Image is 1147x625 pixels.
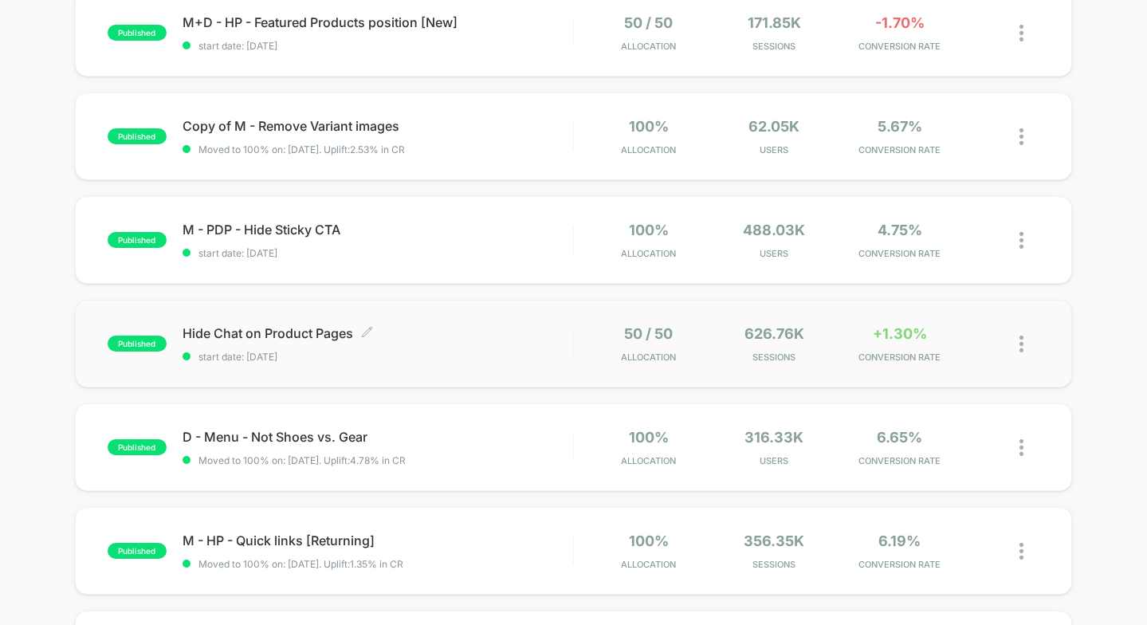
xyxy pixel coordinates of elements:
[108,543,167,559] span: published
[183,222,573,238] span: M - PDP - Hide Sticky CTA
[629,118,669,135] span: 100%
[108,128,167,144] span: published
[621,559,676,570] span: Allocation
[716,144,833,155] span: Users
[841,41,958,52] span: CONVERSION RATE
[1019,336,1023,352] img: close
[716,559,833,570] span: Sessions
[716,455,833,466] span: Users
[878,222,922,238] span: 4.75%
[198,558,403,570] span: Moved to 100% on: [DATE] . Uplift: 1.35% in CR
[108,25,167,41] span: published
[621,248,676,259] span: Allocation
[108,336,167,352] span: published
[744,325,804,342] span: 626.76k
[1019,543,1023,560] img: close
[877,429,922,446] span: 6.65%
[841,352,958,363] span: CONVERSION RATE
[878,118,922,135] span: 5.67%
[183,351,573,363] span: start date: [DATE]
[183,247,573,259] span: start date: [DATE]
[629,429,669,446] span: 100%
[841,144,958,155] span: CONVERSION RATE
[743,222,805,238] span: 488.03k
[1019,25,1023,41] img: close
[183,429,573,445] span: D - Menu - Not Shoes vs. Gear
[748,14,801,31] span: 171.85k
[716,41,833,52] span: Sessions
[624,325,673,342] span: 50 / 50
[878,533,921,549] span: 6.19%
[748,118,799,135] span: 62.05k
[744,533,804,549] span: 356.35k
[629,222,669,238] span: 100%
[629,533,669,549] span: 100%
[621,144,676,155] span: Allocation
[108,439,167,455] span: published
[198,454,406,466] span: Moved to 100% on: [DATE] . Uplift: 4.78% in CR
[1019,232,1023,249] img: close
[183,533,573,548] span: M - HP - Quick links [Returning]
[624,14,673,31] span: 50 / 50
[621,352,676,363] span: Allocation
[1019,439,1023,456] img: close
[183,14,573,30] span: M+D - HP - Featured Products position [New]
[621,41,676,52] span: Allocation
[198,143,405,155] span: Moved to 100% on: [DATE] . Uplift: 2.53% in CR
[744,429,803,446] span: 316.33k
[183,118,573,134] span: Copy of M - Remove Variant images
[841,248,958,259] span: CONVERSION RATE
[621,455,676,466] span: Allocation
[183,40,573,52] span: start date: [DATE]
[183,325,573,341] span: Hide Chat on Product Pages
[873,325,927,342] span: +1.30%
[875,14,925,31] span: -1.70%
[1019,128,1023,145] img: close
[841,559,958,570] span: CONVERSION RATE
[108,232,167,248] span: published
[841,455,958,466] span: CONVERSION RATE
[716,352,833,363] span: Sessions
[716,248,833,259] span: Users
